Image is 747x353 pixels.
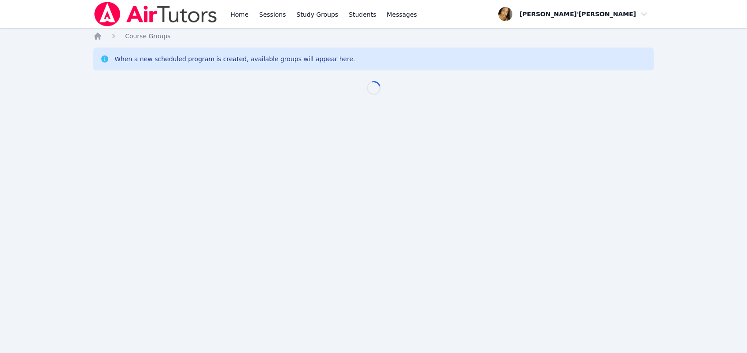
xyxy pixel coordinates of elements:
[93,2,218,26] img: Air Tutors
[93,32,654,40] nav: Breadcrumb
[125,32,170,40] a: Course Groups
[387,10,417,19] span: Messages
[125,33,170,40] span: Course Groups
[114,55,355,63] div: When a new scheduled program is created, available groups will appear here.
